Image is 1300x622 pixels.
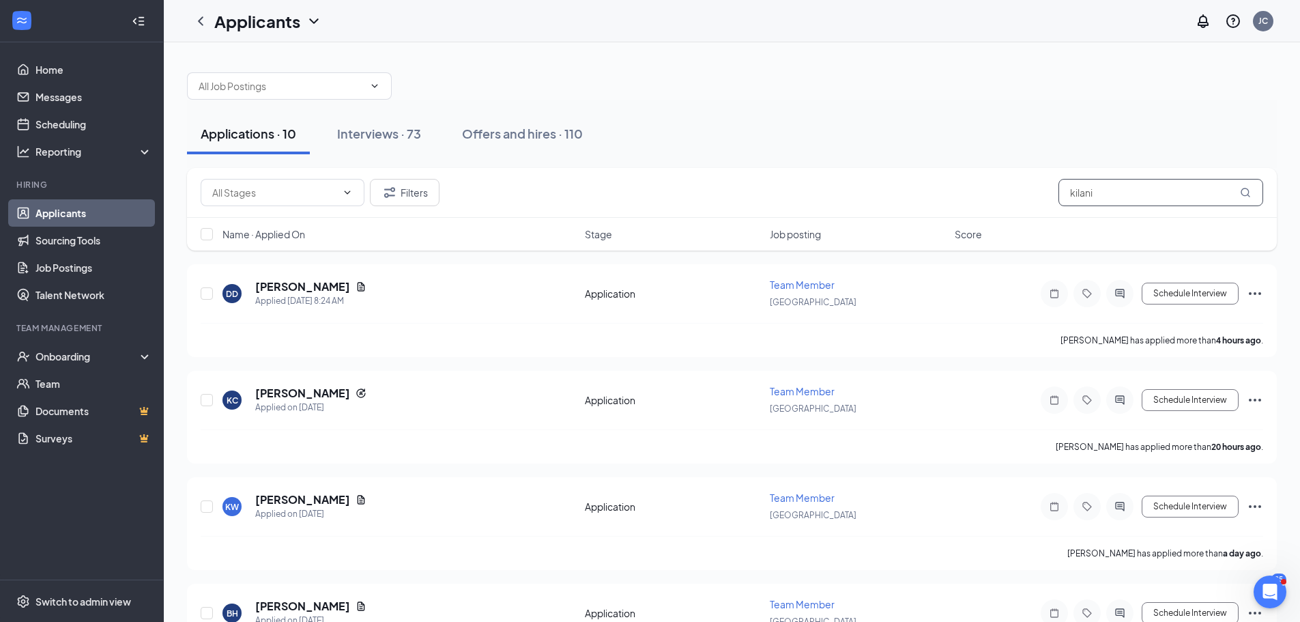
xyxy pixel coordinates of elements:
[1079,501,1095,512] svg: Tag
[1142,283,1239,305] button: Schedule Interview
[356,388,366,399] svg: Reapply
[255,507,366,521] div: Applied on [DATE]
[1247,498,1263,515] svg: Ellipses
[35,281,152,309] a: Talent Network
[35,370,152,397] a: Team
[35,111,152,138] a: Scheduling
[225,501,239,513] div: KW
[35,199,152,227] a: Applicants
[1079,395,1095,406] svg: Tag
[1112,608,1128,619] svg: ActiveChat
[35,350,141,363] div: Onboarding
[1240,187,1251,198] svg: MagnifyingGlass
[35,227,152,254] a: Sourcing Tools
[1211,442,1261,452] b: 20 hours ago
[255,279,350,294] h5: [PERSON_NAME]
[1142,496,1239,518] button: Schedule Interview
[35,595,131,608] div: Switch to admin view
[1142,389,1239,411] button: Schedule Interview
[35,83,152,111] a: Messages
[1247,392,1263,408] svg: Ellipses
[16,350,30,363] svg: UserCheck
[1056,441,1263,453] p: [PERSON_NAME] has applied more than .
[1079,288,1095,299] svg: Tag
[1046,288,1063,299] svg: Note
[356,601,366,612] svg: Document
[16,179,149,190] div: Hiring
[1112,501,1128,512] svg: ActiveChat
[227,608,238,619] div: BH
[770,297,856,307] span: [GEOGRAPHIC_DATA]
[1079,608,1095,619] svg: Tag
[1247,285,1263,302] svg: Ellipses
[770,385,835,397] span: Team Member
[214,10,300,33] h1: Applicants
[212,185,336,200] input: All Stages
[585,393,762,407] div: Application
[15,14,29,27] svg: WorkstreamLogo
[369,81,380,91] svg: ChevronDown
[1067,548,1263,559] p: [PERSON_NAME] has applied more than .
[585,606,762,620] div: Application
[585,287,762,300] div: Application
[1195,13,1211,29] svg: Notifications
[1058,179,1263,206] input: Search in applications
[1258,15,1268,27] div: JC
[356,494,366,505] svg: Document
[16,595,30,608] svg: Settings
[462,125,583,142] div: Offers and hires · 110
[955,227,982,241] span: Score
[770,492,835,504] span: Team Member
[1112,395,1128,406] svg: ActiveChat
[1254,576,1286,608] iframe: Intercom live chat
[337,125,421,142] div: Interviews · 73
[1046,608,1063,619] svg: Note
[35,254,152,281] a: Job Postings
[255,599,350,614] h5: [PERSON_NAME]
[35,397,152,425] a: DocumentsCrown
[1225,13,1241,29] svg: QuestionInfo
[255,401,366,414] div: Applied on [DATE]
[132,14,145,28] svg: Collapse
[16,322,149,334] div: Team Management
[1271,574,1286,585] div: 25
[255,294,366,308] div: Applied [DATE] 8:24 AM
[381,184,398,201] svg: Filter
[255,386,350,401] h5: [PERSON_NAME]
[222,227,305,241] span: Name · Applied On
[35,56,152,83] a: Home
[370,179,439,206] button: Filter Filters
[1223,548,1261,559] b: a day ago
[770,227,821,241] span: Job posting
[770,510,856,520] span: [GEOGRAPHIC_DATA]
[199,79,364,94] input: All Job Postings
[1112,288,1128,299] svg: ActiveChat
[585,227,612,241] span: Stage
[1060,335,1263,346] p: [PERSON_NAME] has applied more than .
[585,500,762,513] div: Application
[1247,605,1263,621] svg: Ellipses
[227,395,238,406] div: KC
[226,288,238,300] div: DD
[770,404,856,414] span: [GEOGRAPHIC_DATA]
[192,13,209,29] svg: ChevronLeft
[356,281,366,292] svg: Document
[1046,395,1063,406] svg: Note
[342,187,353,198] svg: ChevronDown
[1216,335,1261,345] b: 4 hours ago
[255,492,350,507] h5: [PERSON_NAME]
[1046,501,1063,512] svg: Note
[770,598,835,610] span: Team Member
[306,13,322,29] svg: ChevronDown
[16,145,30,158] svg: Analysis
[35,145,153,158] div: Reporting
[35,425,152,452] a: SurveysCrown
[770,279,835,291] span: Team Member
[201,125,296,142] div: Applications · 10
